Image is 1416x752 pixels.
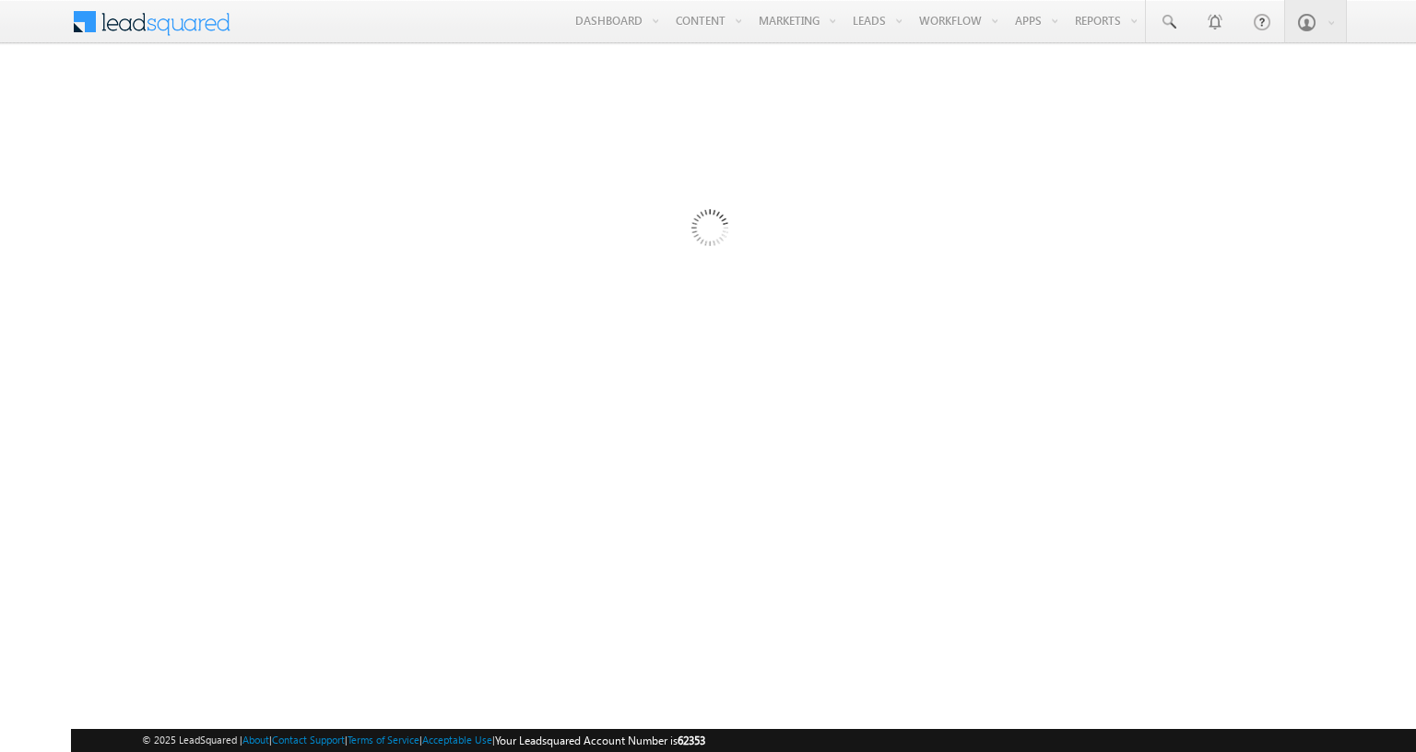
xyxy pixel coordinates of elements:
[272,734,345,746] a: Contact Support
[613,135,804,326] img: Loading...
[348,734,419,746] a: Terms of Service
[142,732,705,749] span: © 2025 LeadSquared | | | | |
[242,734,269,746] a: About
[495,734,705,747] span: Your Leadsquared Account Number is
[422,734,492,746] a: Acceptable Use
[678,734,705,747] span: 62353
